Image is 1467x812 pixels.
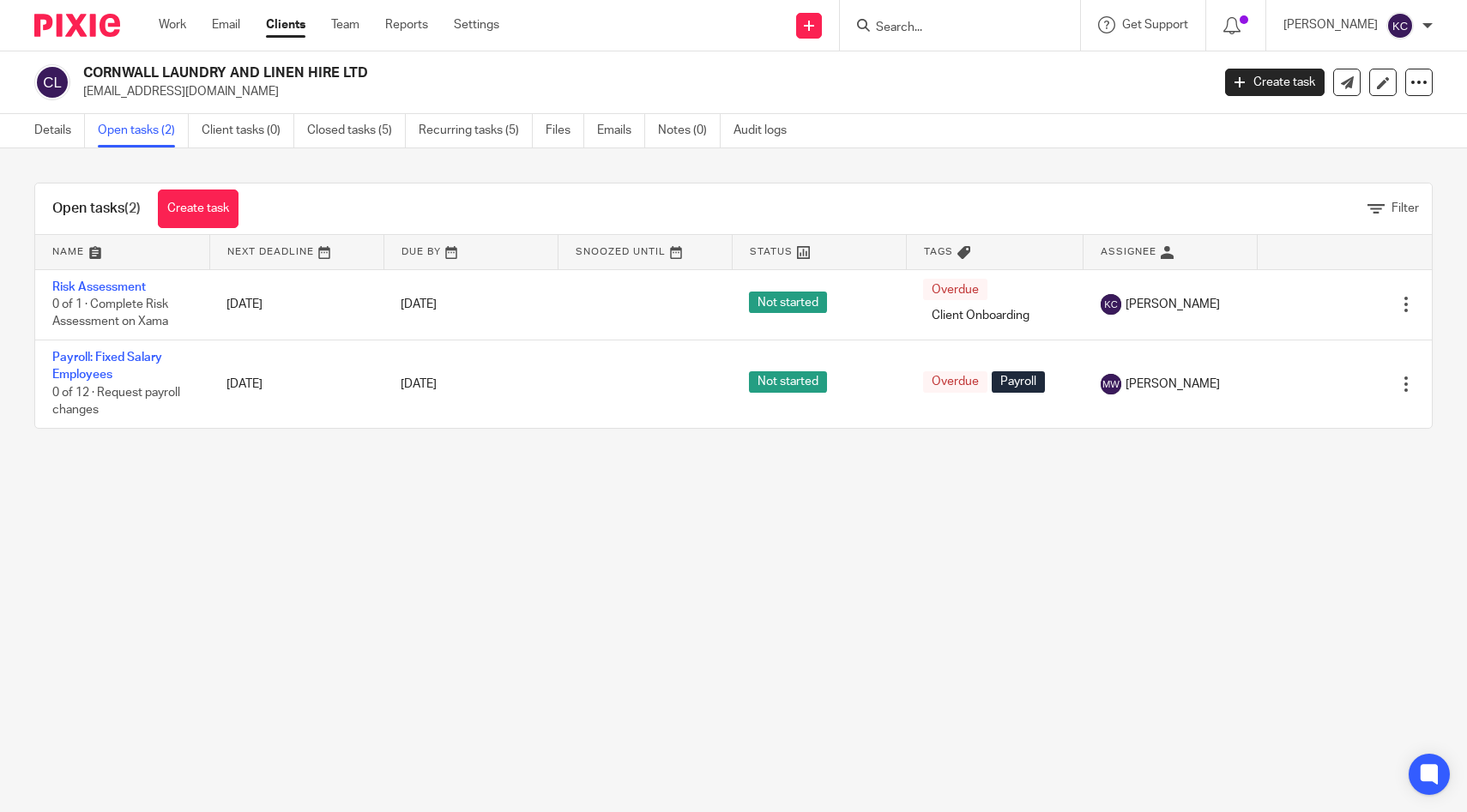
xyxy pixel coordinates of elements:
a: Audit logs [733,114,800,147]
td: [DATE] [209,269,383,340]
input: Search [874,21,1029,36]
span: [PERSON_NAME] [1126,376,1220,393]
span: 0 of 12 · Request payroll changes [52,387,180,417]
a: Risk Assessment [52,281,146,293]
a: Client tasks (0) [202,114,294,147]
img: Pixie [34,14,120,37]
span: Not started [749,371,827,393]
span: Get Support [1122,19,1188,31]
span: Client Onboarding [923,304,1038,326]
img: svg%3E [1386,12,1414,39]
a: Files [546,114,584,147]
a: Clients [266,16,305,33]
span: 0 of 1 · Complete Risk Assessment on Xama [52,298,168,328]
span: Overdue [923,279,987,300]
a: Settings [454,16,499,33]
img: svg%3E [1101,294,1121,315]
a: Notes (0) [658,114,721,147]
a: Payroll: Fixed Salary Employees [52,352,162,381]
a: Work [159,16,186,33]
p: [EMAIL_ADDRESS][DOMAIN_NAME] [83,83,1199,100]
a: Team [331,16,359,33]
td: [DATE] [209,340,383,427]
a: Closed tasks (5) [307,114,406,147]
h2: CORNWALL LAUNDRY AND LINEN HIRE LTD [83,64,976,82]
p: [PERSON_NAME] [1283,16,1378,33]
span: [DATE] [401,298,437,310]
a: Details [34,114,85,147]
a: Create task [1225,69,1325,96]
a: Open tasks (2) [98,114,189,147]
a: Create task [158,189,238,228]
span: [PERSON_NAME] [1126,296,1220,313]
span: Snoozed Until [576,247,666,256]
span: Overdue [923,371,987,393]
span: [DATE] [401,378,437,390]
a: Email [212,16,240,33]
img: svg%3E [34,64,70,100]
span: Payroll [992,371,1045,393]
a: Recurring tasks (5) [419,114,533,147]
a: Reports [385,16,428,33]
span: Status [750,247,793,256]
span: Not started [749,292,827,313]
span: (2) [124,201,141,215]
a: Emails [597,114,645,147]
h1: Open tasks [52,200,141,218]
img: svg%3E [1101,374,1121,394]
span: Filter [1392,202,1419,214]
span: Tags [924,247,953,256]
